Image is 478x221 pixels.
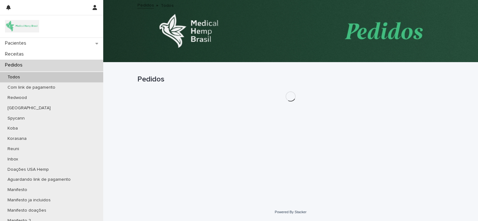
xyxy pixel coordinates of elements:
[3,75,25,80] p: Todos
[3,177,76,182] p: Aguardando link de pagamento
[3,157,23,162] p: Inbox
[3,106,56,111] p: [GEOGRAPHIC_DATA]
[3,208,51,213] p: Manifesto doações
[137,75,444,84] h1: Pedidos
[3,187,32,193] p: Manifesto
[5,20,39,32] img: 4SJayOo8RSQX0lnsmxob
[3,146,24,152] p: Reuni
[3,116,30,121] p: Spycann
[275,210,306,214] a: Powered By Stacker
[3,95,32,101] p: Redwood
[3,40,31,46] p: Pacientes
[3,136,32,141] p: Korasana
[3,167,54,172] p: Doações USA Hemp
[3,85,60,90] p: Com link de pagamento
[3,62,28,68] p: Pedidos
[3,198,56,203] p: Manifesto ja incluidos
[161,2,174,8] p: Todos
[3,51,29,57] p: Receitas
[3,126,23,131] p: Koba
[137,1,154,8] a: Pedidos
